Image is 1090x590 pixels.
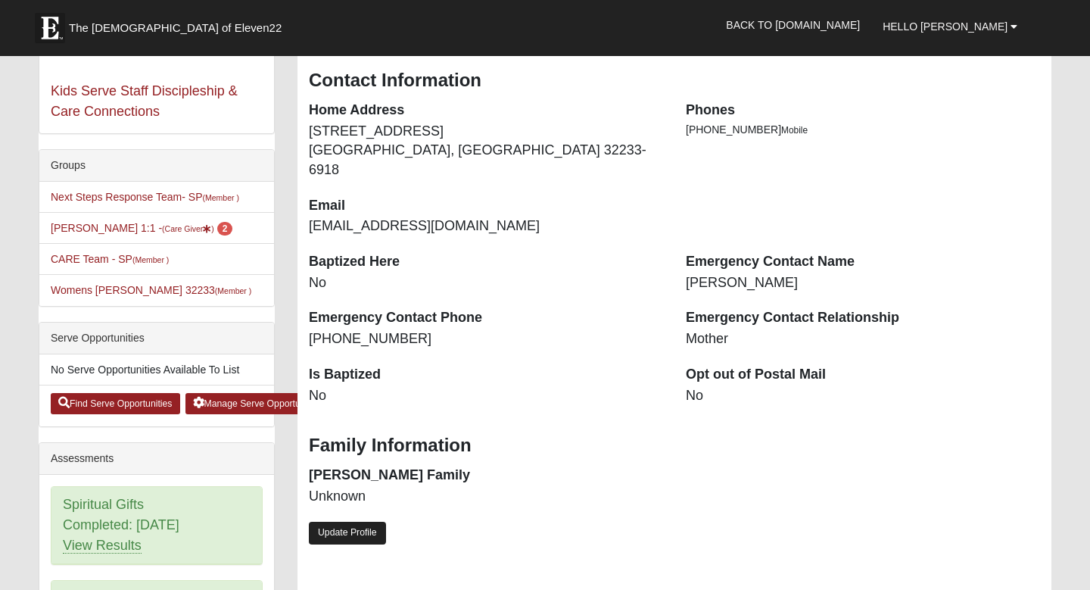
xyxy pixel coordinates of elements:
dd: [EMAIL_ADDRESS][DOMAIN_NAME] [309,217,663,236]
dt: Opt out of Postal Mail [686,365,1040,385]
a: Manage Serve Opportunities [185,393,330,414]
span: Mobile [781,125,808,136]
a: The [DEMOGRAPHIC_DATA] of Eleven22 [27,5,330,43]
dd: Mother [686,329,1040,349]
a: Back to [DOMAIN_NAME] [715,6,871,44]
dt: [PERSON_NAME] Family [309,466,663,485]
a: Womens [PERSON_NAME] 32233(Member ) [51,284,251,296]
li: [PHONE_NUMBER] [686,122,1040,138]
span: Hello [PERSON_NAME] [883,20,1007,33]
span: The [DEMOGRAPHIC_DATA] of Eleven22 [69,20,282,36]
dd: [PHONE_NUMBER] [309,329,663,349]
dt: Home Address [309,101,663,120]
a: [PERSON_NAME] 1:1 -(Care Giver) 2 [51,222,232,234]
small: (Member ) [132,255,169,264]
img: Eleven22 logo [35,13,65,43]
span: number of pending members [217,222,233,236]
a: View Results [63,538,142,554]
div: Groups [39,150,274,182]
li: No Serve Opportunities Available To List [39,354,274,386]
dd: Unknown [309,487,663,507]
small: (Member ) [215,286,251,295]
dd: [PERSON_NAME] [686,273,1040,293]
dt: Emergency Contact Phone [309,308,663,328]
dt: Emergency Contact Relationship [686,308,1040,328]
small: (Member ) [203,193,239,202]
dt: Phones [686,101,1040,120]
a: CARE Team - SP(Member ) [51,253,169,265]
dt: Email [309,196,663,216]
dt: Is Baptized [309,365,663,385]
a: Find Serve Opportunities [51,393,180,414]
dt: Emergency Contact Name [686,252,1040,272]
a: Next Steps Response Team- SP(Member ) [51,191,239,203]
a: Hello [PERSON_NAME] [871,8,1029,45]
a: Kids Serve Staff Discipleship & Care Connections [51,83,238,119]
div: Spiritual Gifts Completed: [DATE] [51,487,262,564]
dd: No [686,386,1040,406]
div: Assessments [39,443,274,475]
dd: No [309,386,663,406]
h3: Contact Information [309,70,1040,92]
a: Update Profile [309,522,386,544]
h3: Family Information [309,435,1040,457]
dd: [STREET_ADDRESS] [GEOGRAPHIC_DATA], [GEOGRAPHIC_DATA] 32233-6918 [309,122,663,180]
dd: No [309,273,663,293]
div: Serve Opportunities [39,323,274,354]
small: (Care Giver ) [162,224,214,233]
dt: Baptized Here [309,252,663,272]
